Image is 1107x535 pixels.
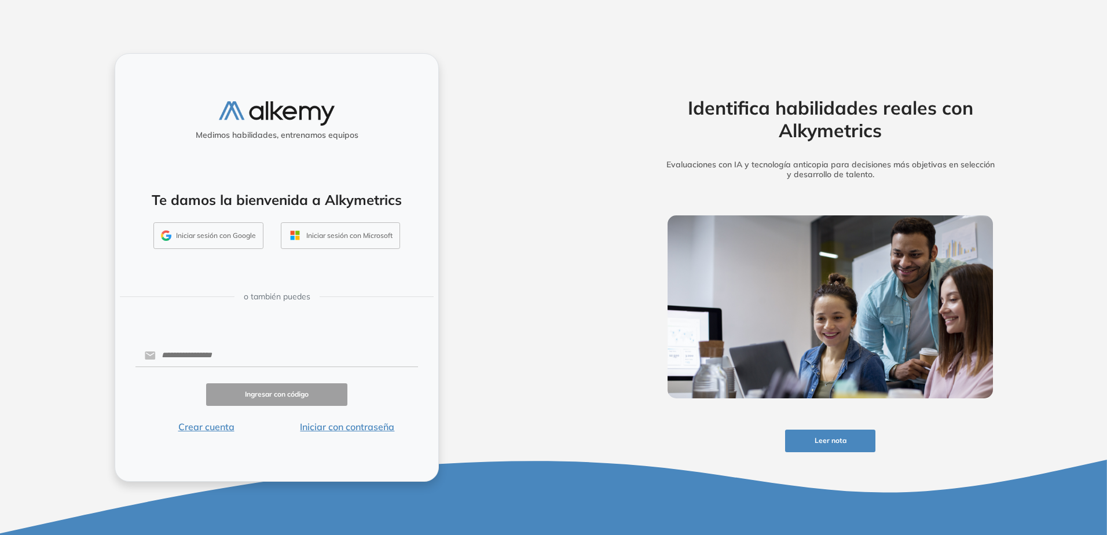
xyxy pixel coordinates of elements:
[244,291,310,303] span: o también puedes
[650,97,1011,141] h2: Identifica habilidades reales con Alkymetrics
[120,130,434,140] h5: Medimos habilidades, entrenamos equipos
[650,160,1011,179] h5: Evaluaciones con IA y tecnología anticopia para decisiones más objetivas en selección y desarroll...
[153,222,263,249] button: Iniciar sesión con Google
[1049,479,1107,535] iframe: Chat Widget
[1049,479,1107,535] div: Widget de chat
[219,101,335,125] img: logo-alkemy
[161,230,171,241] img: GMAIL_ICON
[288,229,302,242] img: OUTLOOK_ICON
[135,420,277,434] button: Crear cuenta
[668,215,993,398] img: img-more-info
[277,420,418,434] button: Iniciar con contraseña
[130,192,423,208] h4: Te damos la bienvenida a Alkymetrics
[206,383,347,406] button: Ingresar con código
[785,430,875,452] button: Leer nota
[281,222,400,249] button: Iniciar sesión con Microsoft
